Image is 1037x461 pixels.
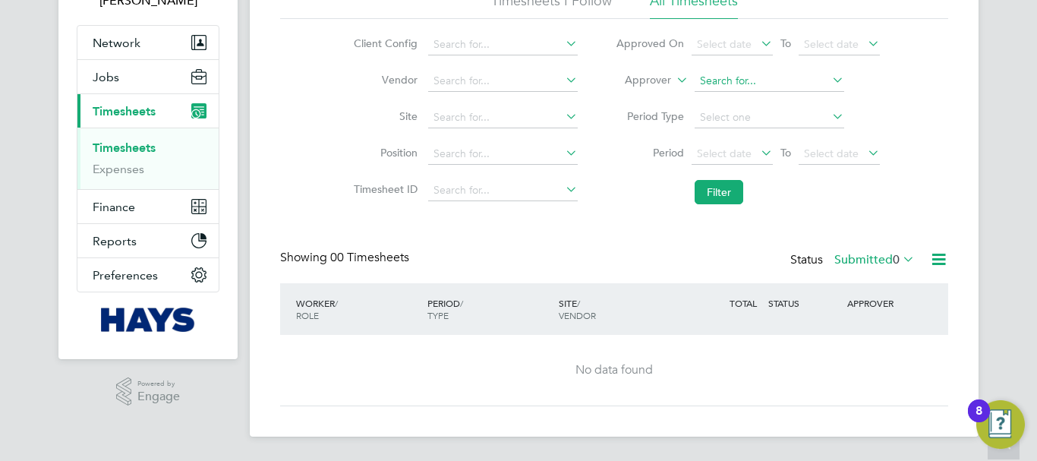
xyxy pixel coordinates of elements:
div: APPROVER [843,289,922,317]
button: Finance [77,190,219,223]
span: Reports [93,234,137,248]
span: Select date [804,37,859,51]
div: Timesheets [77,128,219,189]
button: Preferences [77,258,219,292]
input: Select one [695,107,844,128]
span: / [577,297,580,309]
a: Go to home page [77,308,219,332]
button: Reports [77,224,219,257]
span: VENDOR [559,309,596,321]
span: Timesheets [93,104,156,118]
span: 00 Timesheets [330,250,409,265]
label: Period [616,146,684,159]
span: Powered by [137,377,180,390]
span: / [335,297,338,309]
div: Status [790,250,918,271]
label: Position [349,146,418,159]
span: ROLE [296,309,319,321]
span: Engage [137,390,180,403]
button: Network [77,26,219,59]
input: Search for... [428,107,578,128]
a: Timesheets [93,141,156,155]
label: Timesheet ID [349,182,418,196]
div: STATUS [764,289,843,317]
input: Search for... [428,180,578,201]
span: Network [93,36,140,50]
a: Expenses [93,162,144,176]
label: Approved On [616,36,684,50]
button: Timesheets [77,94,219,128]
div: Showing [280,250,412,266]
input: Search for... [428,34,578,55]
button: Open Resource Center, 8 new notifications [976,400,1025,449]
span: TOTAL [730,297,757,309]
div: PERIOD [424,289,555,329]
div: 8 [976,411,982,431]
div: WORKER [292,289,424,329]
span: To [776,143,796,163]
div: SITE [555,289,686,329]
span: Select date [697,147,752,160]
span: TYPE [427,309,449,321]
a: Powered byEngage [116,377,181,406]
button: Jobs [77,60,219,93]
span: Preferences [93,268,158,283]
input: Search for... [695,71,844,92]
div: No data found [295,362,933,378]
input: Search for... [428,71,578,92]
span: To [776,33,796,53]
button: Filter [695,180,743,204]
label: Approver [603,73,671,88]
span: / [460,297,463,309]
span: Jobs [93,70,119,84]
input: Search for... [428,144,578,165]
span: Select date [697,37,752,51]
label: Vendor [349,73,418,87]
img: hays-logo-retina.png [101,308,196,332]
label: Site [349,109,418,123]
label: Submitted [834,252,915,267]
label: Client Config [349,36,418,50]
label: Period Type [616,109,684,123]
span: 0 [893,252,900,267]
span: Finance [93,200,135,214]
span: Select date [804,147,859,160]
